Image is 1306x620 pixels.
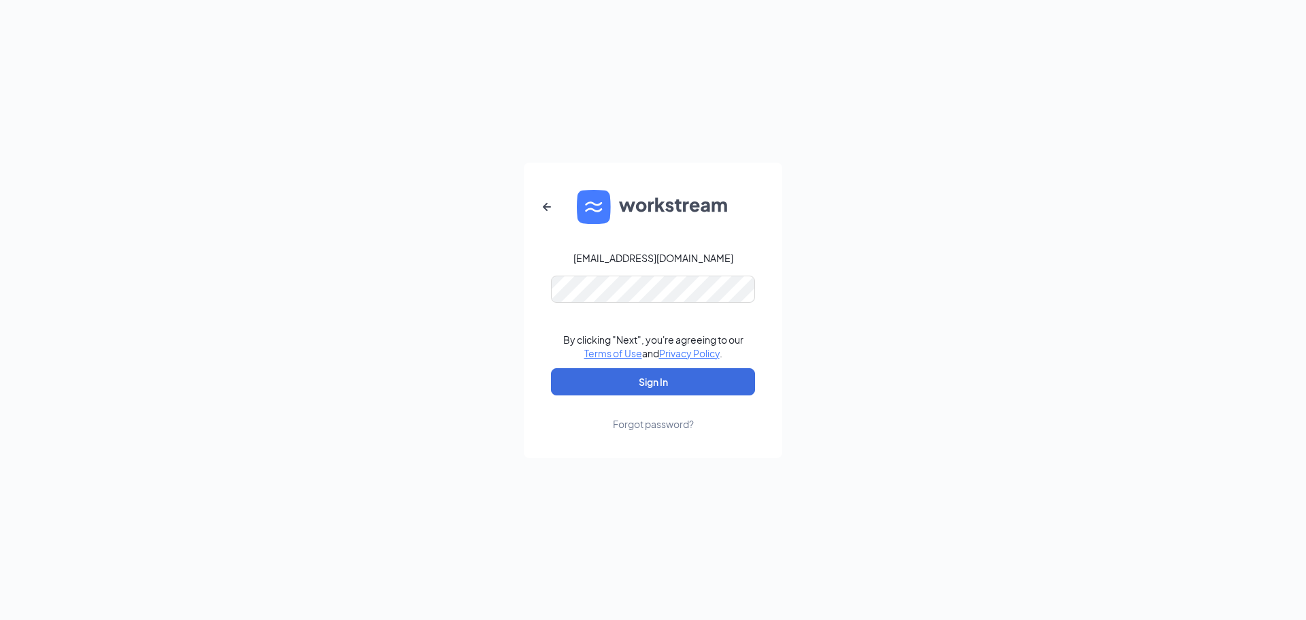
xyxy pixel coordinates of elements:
[613,395,694,431] a: Forgot password?
[531,191,563,223] button: ArrowLeftNew
[563,333,743,360] div: By clicking "Next", you're agreeing to our and .
[577,190,729,224] img: WS logo and Workstream text
[573,251,733,265] div: [EMAIL_ADDRESS][DOMAIN_NAME]
[551,368,755,395] button: Sign In
[613,417,694,431] div: Forgot password?
[539,199,555,215] svg: ArrowLeftNew
[659,347,720,359] a: Privacy Policy
[584,347,642,359] a: Terms of Use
